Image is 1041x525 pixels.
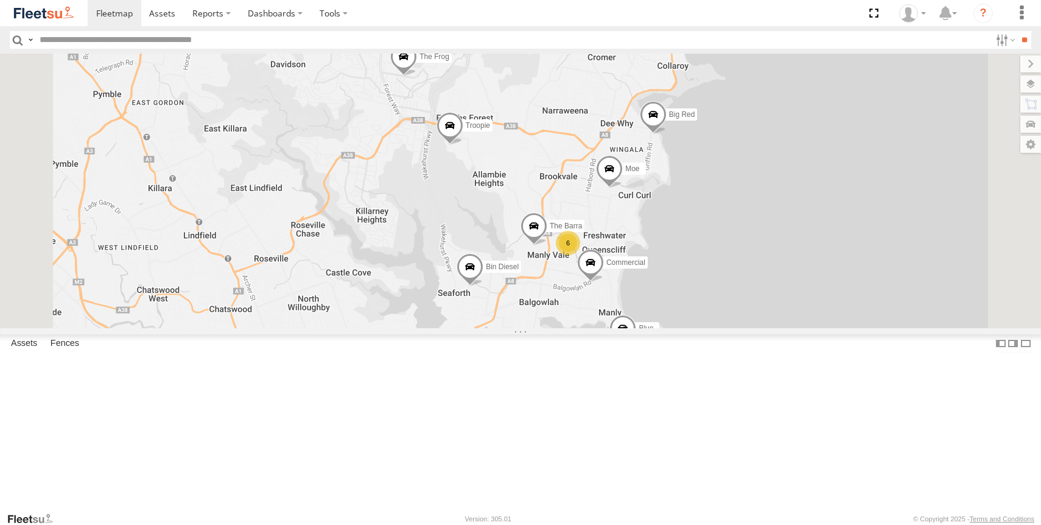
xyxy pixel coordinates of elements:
label: Dock Summary Table to the Right [1007,334,1019,352]
div: © Copyright 2025 - [913,515,1034,523]
label: Dock Summary Table to the Left [995,334,1007,352]
span: Commercial [606,258,645,267]
span: The Barra [550,221,582,230]
span: Big Red [669,110,695,119]
label: Search Query [26,31,35,49]
span: Troopie [466,121,490,130]
span: Blue [639,324,653,333]
label: Fences [44,335,85,352]
span: Bin Diesel [486,262,519,271]
i: ? [973,4,993,23]
span: Moe [625,164,639,173]
div: Version: 305.01 [465,515,511,523]
div: Katy Horvath [895,4,930,23]
div: 6 [556,231,580,255]
label: Search Filter Options [991,31,1017,49]
span: The Frog [419,52,449,61]
img: fleetsu-logo-horizontal.svg [12,5,75,21]
a: Visit our Website [7,513,63,525]
a: Terms and Conditions [970,515,1034,523]
label: Assets [5,335,43,352]
label: Hide Summary Table [1020,334,1032,352]
label: Map Settings [1020,136,1041,153]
